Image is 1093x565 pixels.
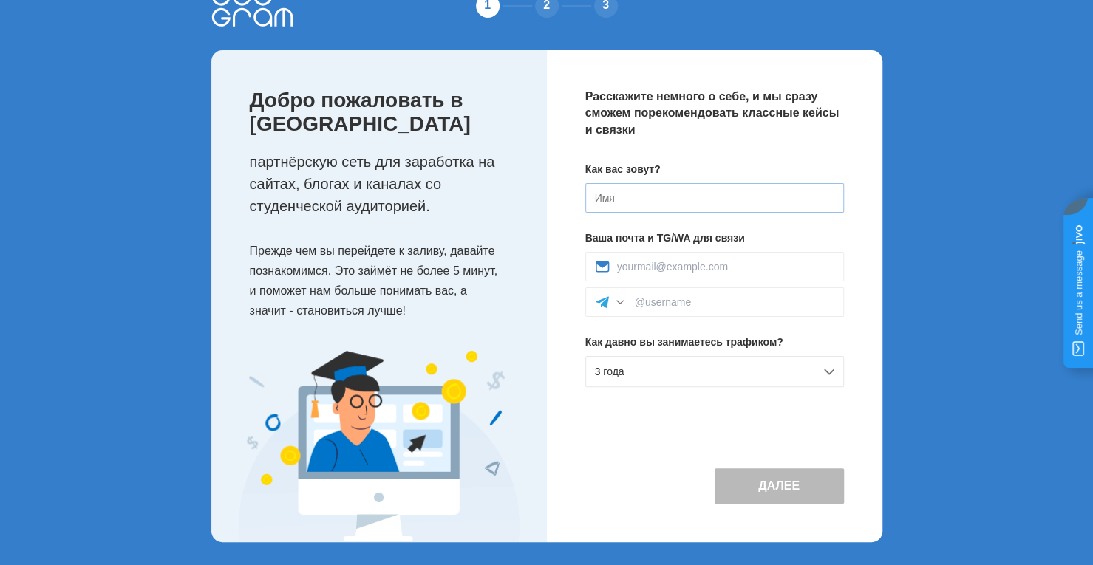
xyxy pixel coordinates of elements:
[715,468,844,504] button: Далее
[617,261,834,273] input: yourmail@example.com
[250,151,517,217] p: партнёрскую сеть для заработка на сайтах, блогах и каналах со студенческой аудиторией.
[250,241,517,321] p: Прежде чем вы перейдете к заливу, давайте познакомимся. Это займёт не более 5 минут, и поможет на...
[585,89,844,138] p: Расскажите немного о себе, и мы сразу сможем порекомендовать классные кейсы и связки
[239,351,520,542] img: Expert Image
[585,335,844,350] p: Как давно вы занимаетесь трафиком?
[585,230,844,246] p: Ваша почта и TG/WA для связи
[585,162,844,177] p: Как вас зовут?
[635,296,834,308] input: @username
[250,89,517,136] p: Добро пожаловать в [GEOGRAPHIC_DATA]
[595,366,624,377] span: 3 года
[585,183,844,213] input: Имя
